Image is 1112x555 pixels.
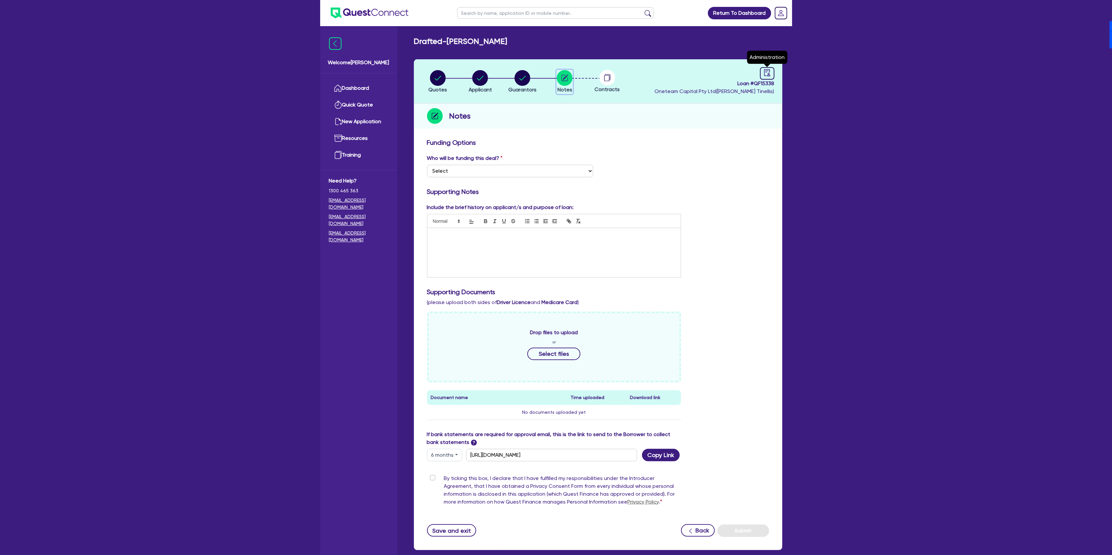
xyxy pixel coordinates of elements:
label: If bank statements are required for approval email, this is the link to send to the Borrower to c... [427,431,681,446]
a: Privacy Policy [628,499,659,505]
span: Need Help? [329,177,388,185]
b: Medicare Card [542,299,578,305]
button: Applicant [468,70,492,94]
span: ? [471,440,477,446]
h3: Supporting Notes [427,188,769,196]
h3: Funding Options [427,139,769,146]
img: new-application [334,118,342,125]
span: Loan # QF15338 [655,80,774,87]
span: Drop files to upload [530,329,578,336]
span: 1300 465 363 [329,187,388,194]
a: Dashboard [329,80,388,97]
a: Quick Quote [329,97,388,113]
label: By ticking this box, I declare that I have fulfilled my responsibilities under the Introducer Agr... [444,474,681,508]
a: [EMAIL_ADDRESS][DOMAIN_NAME] [329,230,388,243]
img: step-icon [427,108,443,124]
td: No documents uploaded yet [427,405,681,420]
h2: Drafted - [PERSON_NAME] [414,37,507,46]
span: or [552,339,556,345]
span: Applicant [469,86,492,93]
button: Notes [556,70,573,94]
label: Who will be funding this deal? [427,154,503,162]
span: Contracts [595,86,620,92]
img: training [334,151,342,159]
button: Back [681,524,715,537]
img: quest-connect-logo-blue [331,8,408,18]
span: Oneteam Capital Pty Ltd ( [PERSON_NAME] Tinellis ) [655,88,774,94]
th: Time uploaded [567,390,626,405]
button: Select files [527,348,580,360]
img: icon-menu-close [329,37,341,50]
span: Notes [557,86,572,93]
a: [EMAIL_ADDRESS][DOMAIN_NAME] [329,213,388,227]
a: Training [329,147,388,163]
button: Copy Link [642,449,680,461]
th: Download link [626,390,681,405]
a: Return To Dashboard [708,7,771,19]
button: Dropdown toggle [427,449,462,461]
button: Quotes [428,70,448,94]
img: quick-quote [334,101,342,109]
th: Document name [427,390,567,405]
span: audit [764,69,771,76]
a: Resources [329,130,388,147]
h3: Supporting Documents [427,288,769,296]
h2: Notes [449,110,471,122]
a: [EMAIL_ADDRESS][DOMAIN_NAME] [329,197,388,211]
span: (please upload both sides of and ) [427,299,579,305]
label: Include the brief history on applicant/s and purpose of loan: [427,203,574,211]
a: audit [760,67,774,80]
div: Administration [747,51,788,64]
span: Quotes [429,86,447,93]
button: Save and exit [427,524,477,537]
button: Guarantors [508,70,537,94]
b: Driver Licence [497,299,531,305]
button: Submit [717,525,769,537]
span: Welcome [PERSON_NAME] [328,59,389,67]
a: New Application [329,113,388,130]
a: Dropdown toggle [772,5,790,22]
img: resources [334,134,342,142]
span: Guarantors [508,86,536,93]
input: Search by name, application ID or mobile number... [457,7,654,19]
